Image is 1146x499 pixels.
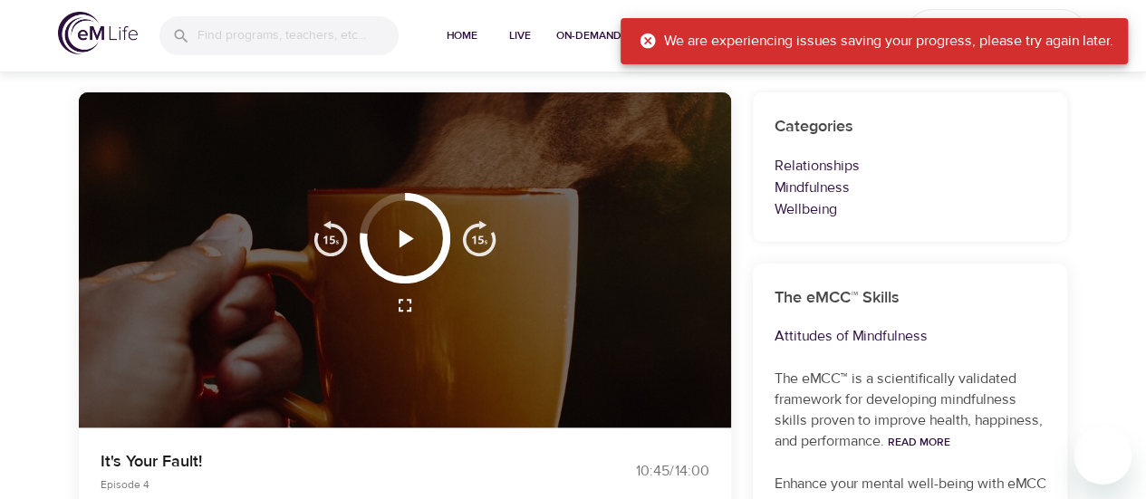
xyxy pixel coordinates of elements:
p: It's Your Fault! [101,449,552,474]
span: On-Demand [556,26,621,45]
div: We are experiencing issues saving your progress, please try again later. [639,24,1113,59]
img: logo [58,12,138,54]
img: 15s_next.svg [461,220,497,256]
a: Read More [888,435,950,449]
h6: Categories [775,114,1046,140]
iframe: Button to launch messaging window [1074,427,1132,485]
h6: The eMCC™ Skills [775,285,1046,312]
p: Wellbeing [775,198,1046,220]
input: Find programs, teachers, etc... [197,16,399,55]
p: Attitudes of Mindfulness [775,325,1046,347]
span: Live [498,26,542,45]
p: Relationships [775,155,1046,177]
div: 10:45 / 14:00 [573,461,709,482]
span: Home [440,26,484,45]
p: Episode 4 [101,476,552,493]
p: The eMCC™ is a scientifically validated framework for developing mindfulness skills proven to imp... [775,369,1046,452]
img: 15s_prev.svg [313,220,349,256]
p: Mindfulness [775,177,1046,198]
